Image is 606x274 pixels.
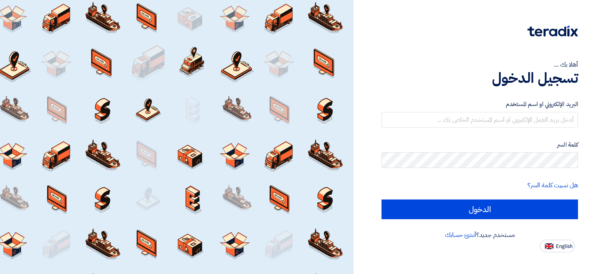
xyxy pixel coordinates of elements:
[382,100,578,109] label: البريد الإلكتروني او اسم المستخدم
[382,230,578,240] div: مستخدم جديد؟
[382,199,578,219] input: الدخول
[545,243,554,249] img: en-US.png
[527,26,578,37] img: Teradix logo
[445,230,476,240] a: أنشئ حسابك
[382,60,578,69] div: أهلا بك ...
[382,69,578,87] h1: تسجيل الدخول
[540,240,575,252] button: English
[527,181,578,190] a: هل نسيت كلمة السر؟
[382,112,578,128] input: أدخل بريد العمل الإلكتروني او اسم المستخدم الخاص بك ...
[382,140,578,149] label: كلمة السر
[556,244,572,249] span: English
